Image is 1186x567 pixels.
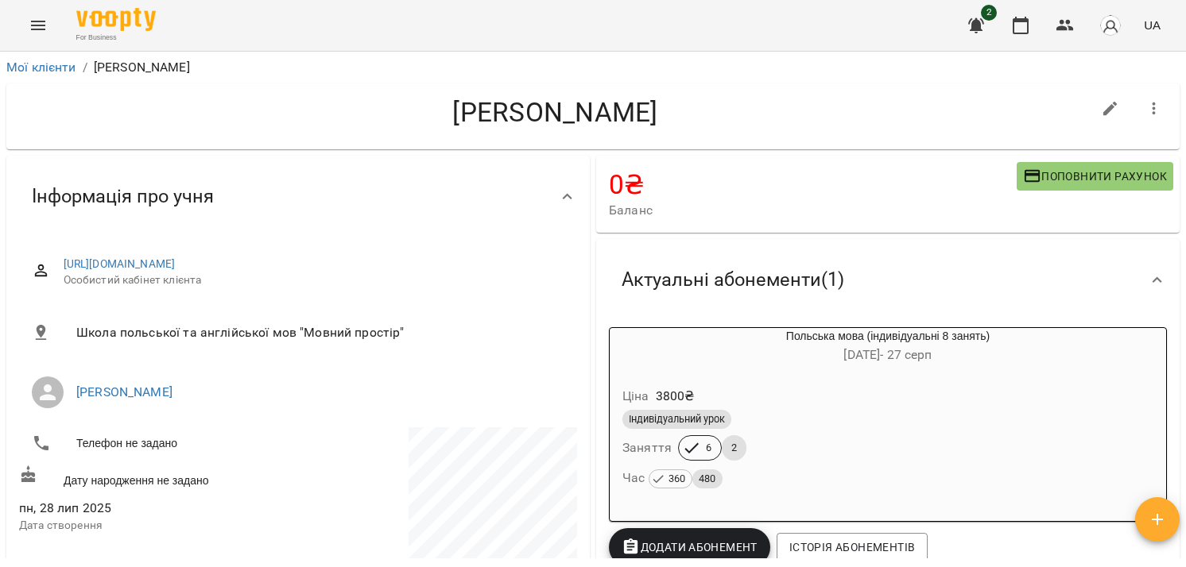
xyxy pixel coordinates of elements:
div: Інформація про учня [6,156,590,237]
button: Menu [19,6,57,44]
div: Актуальні абонементи(1) [596,239,1180,321]
span: Актуальні абонементи ( 1 ) [622,268,844,292]
button: Польська мова (індивідуальні 8 занять)[DATE]- 27 серпЦіна3800₴Індивідуальний урокЗаняття62Час 360480 [610,328,1166,508]
li: Телефон не задано [19,427,295,459]
nav: breadcrumb [6,58,1180,77]
span: Особистий кабінет клієнта [64,272,564,288]
img: Voopty Logo [76,8,156,31]
span: Школа польської та англійської мов "Мовний простір" [76,323,564,342]
p: Дата створення [19,518,295,534]
span: 6 [696,441,721,455]
a: [PERSON_NAME] [76,384,172,399]
p: [PERSON_NAME] [94,58,190,77]
button: Історія абонементів [777,533,928,561]
h6: Час [622,467,723,489]
span: For Business [76,33,156,43]
a: Мої клієнти [6,60,76,75]
a: [URL][DOMAIN_NAME] [64,257,176,270]
h6: Заняття [622,437,672,459]
span: 360 [662,470,692,488]
h4: 0 ₴ [609,168,1017,201]
span: Індивідуальний урок [622,412,731,426]
span: 480 [692,470,722,488]
button: Поповнити рахунок [1017,162,1173,191]
span: 2 [981,5,997,21]
span: Інформація про учня [32,184,214,209]
li: / [83,58,87,77]
button: Додати Абонемент [609,528,770,566]
div: Польська мова (індивідуальні 8 занять) [610,328,1166,366]
span: 2 [722,441,746,455]
span: UA [1144,17,1161,33]
span: Історія абонементів [789,538,915,557]
h4: [PERSON_NAME] [19,96,1091,129]
button: UA [1138,10,1167,40]
img: avatar_s.png [1099,14,1122,37]
span: Баланс [609,201,1017,220]
h6: Ціна [622,385,649,407]
p: 3800 ₴ [656,387,695,406]
div: Дату народження не задано [16,462,298,492]
span: пн, 28 лип 2025 [19,499,295,518]
span: Поповнити рахунок [1023,167,1167,186]
span: [DATE] - 27 серп [843,347,932,362]
span: Додати Абонемент [622,538,758,557]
